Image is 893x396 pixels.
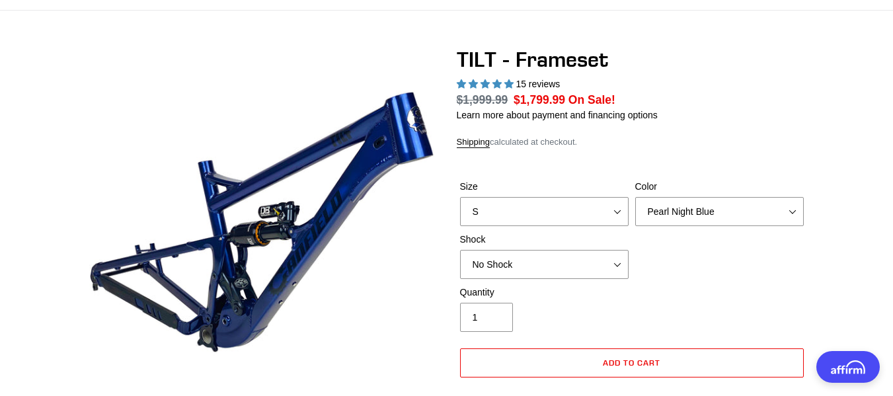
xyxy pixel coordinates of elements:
[460,233,629,247] label: Shock
[603,358,660,368] span: Add to cart
[516,79,560,89] span: 15 reviews
[457,93,508,106] s: $1,999.99
[460,180,629,194] label: Size
[457,137,490,148] a: Shipping
[457,110,658,120] a: Learn more about payment and financing options
[568,91,615,108] span: On Sale!
[457,47,807,72] h1: TILT - Frameset
[457,136,807,149] div: calculated at checkout.
[635,180,804,194] label: Color
[460,348,804,377] button: Add to cart
[514,93,565,106] span: $1,799.99
[460,286,629,299] label: Quantity
[457,79,516,89] span: 5.00 stars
